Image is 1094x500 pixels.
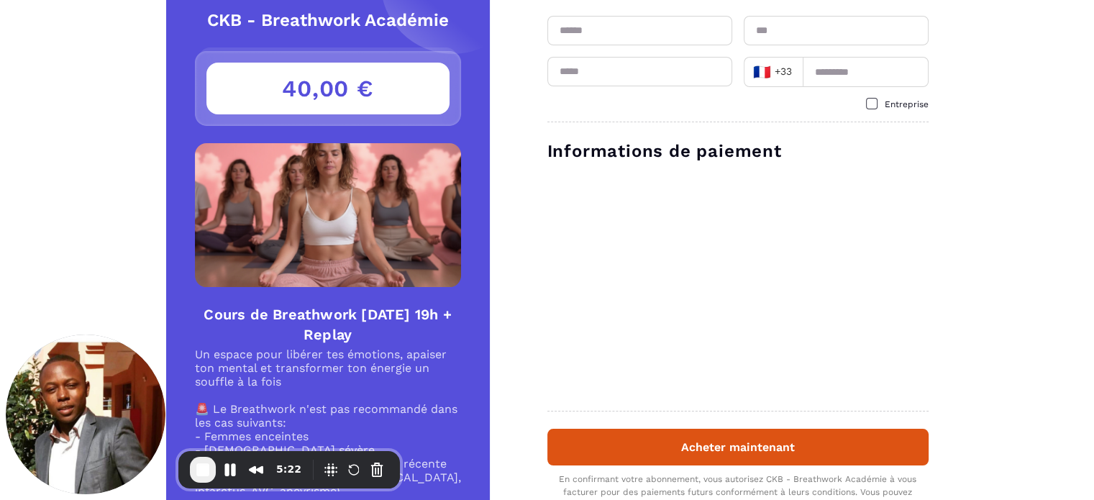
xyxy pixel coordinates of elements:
button: Acheter maintenant [547,429,929,465]
h3: 40,00 € [206,63,450,114]
img: Product Image [195,143,461,287]
div: Search for option [744,57,803,87]
h4: Cours de Breathwork [DATE] 19h + Replay [195,304,461,345]
iframe: Cadre de saisie sécurisé pour le paiement [544,171,931,396]
span: Entreprise [885,99,929,109]
p: - Femmes enceintes [195,429,461,443]
span: +33 [752,62,793,82]
input: Search for option [796,61,798,83]
span: 🇫🇷 [753,62,771,82]
h3: Informations de paiement [547,140,929,163]
p: Un espace pour libérer tes émotions, apaiser ton mental et transformer ton énergie un souffle à l... [195,347,461,388]
p: 🚨 Le Breathwork n'est pas recommandé dans les cas suivants: [195,402,461,429]
p: - [DEMOGRAPHIC_DATA] sévère [195,443,461,457]
h2: CKB - Breathwork Académie [195,10,461,30]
